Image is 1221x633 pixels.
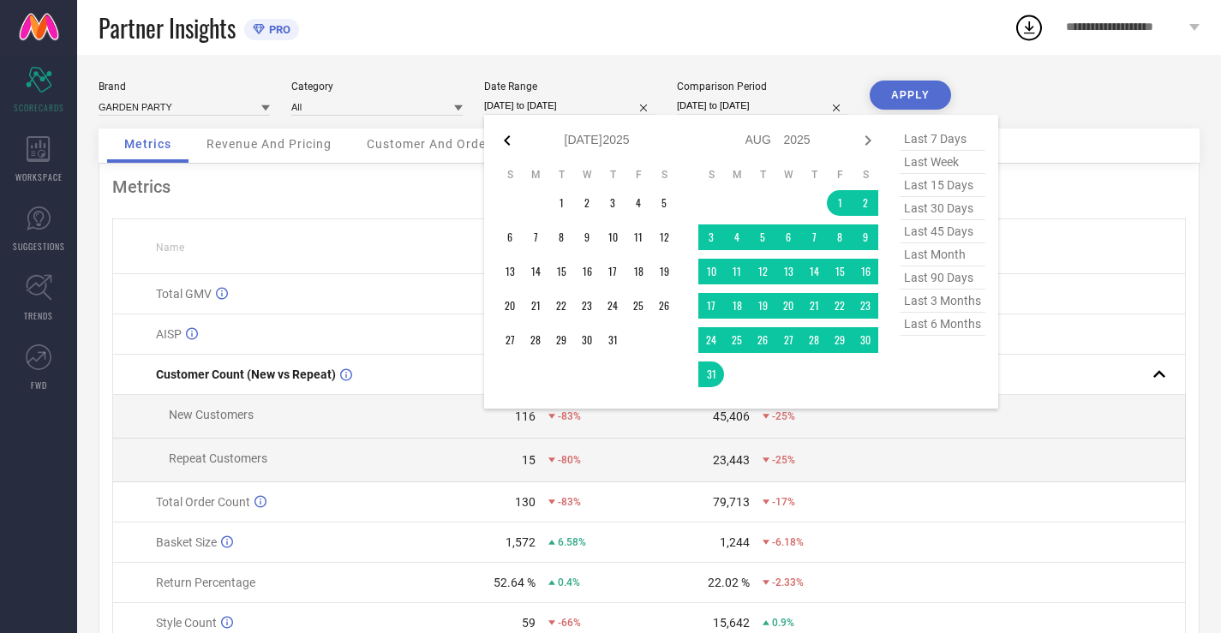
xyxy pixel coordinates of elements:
th: Wednesday [574,168,600,182]
div: 1,244 [720,535,750,549]
span: Return Percentage [156,576,255,589]
span: 6.58% [558,536,586,548]
td: Wed Aug 13 2025 [775,259,801,284]
span: -66% [558,617,581,629]
td: Thu Aug 07 2025 [801,224,827,250]
span: Customer And Orders [367,137,498,151]
span: Style Count [156,616,217,630]
span: Partner Insights [99,10,236,45]
span: -6.18% [772,536,804,548]
td: Thu Jul 17 2025 [600,259,625,284]
span: last 90 days [900,266,985,290]
div: 52.64 % [494,576,536,589]
td: Tue Aug 19 2025 [750,293,775,319]
div: 15,642 [713,616,750,630]
span: FWD [31,379,47,391]
span: -80% [558,454,581,466]
span: -83% [558,410,581,422]
th: Wednesday [775,168,801,182]
td: Sat Jul 05 2025 [651,190,677,216]
span: -2.33% [772,576,804,588]
td: Tue Aug 26 2025 [750,327,775,353]
div: 45,406 [713,409,750,423]
td: Sun Aug 10 2025 [698,259,724,284]
td: Fri Aug 29 2025 [827,327,853,353]
th: Sunday [698,168,724,182]
td: Thu Aug 28 2025 [801,327,827,353]
td: Sun Jul 13 2025 [497,259,523,284]
td: Wed Jul 16 2025 [574,259,600,284]
div: Previous month [497,130,518,151]
div: Date Range [484,81,655,93]
td: Sat Jul 26 2025 [651,293,677,319]
td: Thu Aug 21 2025 [801,293,827,319]
span: last 30 days [900,197,985,220]
td: Sat Aug 30 2025 [853,327,878,353]
td: Thu Jul 03 2025 [600,190,625,216]
td: Sat Jul 12 2025 [651,224,677,250]
td: Wed Jul 02 2025 [574,190,600,216]
span: PRO [265,23,290,36]
td: Thu Jul 24 2025 [600,293,625,319]
input: Select date range [484,97,655,115]
td: Wed Jul 23 2025 [574,293,600,319]
div: 59 [522,616,536,630]
td: Fri Jul 25 2025 [625,293,651,319]
span: -83% [558,496,581,508]
div: Open download list [1014,12,1044,43]
td: Sun Aug 31 2025 [698,361,724,387]
input: Select comparison period [677,97,848,115]
td: Sun Jul 06 2025 [497,224,523,250]
td: Mon Jul 21 2025 [523,293,548,319]
td: Mon Aug 25 2025 [724,327,750,353]
th: Friday [625,168,651,182]
td: Fri Jul 04 2025 [625,190,651,216]
div: Category [291,81,463,93]
td: Tue Jul 29 2025 [548,327,574,353]
span: Repeat Customers [169,451,267,465]
span: TRENDS [24,309,53,322]
td: Sat Aug 23 2025 [853,293,878,319]
td: Mon Aug 18 2025 [724,293,750,319]
td: Fri Aug 01 2025 [827,190,853,216]
span: AISP [156,327,182,341]
td: Tue Jul 08 2025 [548,224,574,250]
th: Thursday [801,168,827,182]
span: last 7 days [900,128,985,151]
span: -25% [772,454,795,466]
td: Sun Aug 17 2025 [698,293,724,319]
th: Monday [724,168,750,182]
td: Thu Aug 14 2025 [801,259,827,284]
td: Tue Jul 15 2025 [548,259,574,284]
td: Tue Aug 05 2025 [750,224,775,250]
td: Wed Jul 09 2025 [574,224,600,250]
td: Wed Jul 30 2025 [574,327,600,353]
span: WORKSPACE [15,170,63,183]
th: Sunday [497,168,523,182]
td: Wed Aug 27 2025 [775,327,801,353]
td: Sat Aug 16 2025 [853,259,878,284]
td: Mon Jul 28 2025 [523,327,548,353]
td: Fri Aug 08 2025 [827,224,853,250]
span: 0.4% [558,576,580,588]
span: Basket Size [156,535,217,549]
span: Metrics [124,137,171,151]
td: Fri Jul 11 2025 [625,224,651,250]
button: APPLY [870,81,951,110]
div: 116 [515,409,536,423]
span: 0.9% [772,617,794,629]
span: Name [156,242,184,254]
span: Total Order Count [156,495,250,509]
th: Monday [523,168,548,182]
td: Mon Aug 04 2025 [724,224,750,250]
td: Thu Jul 31 2025 [600,327,625,353]
td: Sun Aug 03 2025 [698,224,724,250]
div: Comparison Period [677,81,848,93]
td: Mon Aug 11 2025 [724,259,750,284]
td: Fri Jul 18 2025 [625,259,651,284]
span: Revenue And Pricing [206,137,332,151]
td: Tue Aug 12 2025 [750,259,775,284]
span: -17% [772,496,795,508]
td: Sun Jul 20 2025 [497,293,523,319]
span: -25% [772,410,795,422]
